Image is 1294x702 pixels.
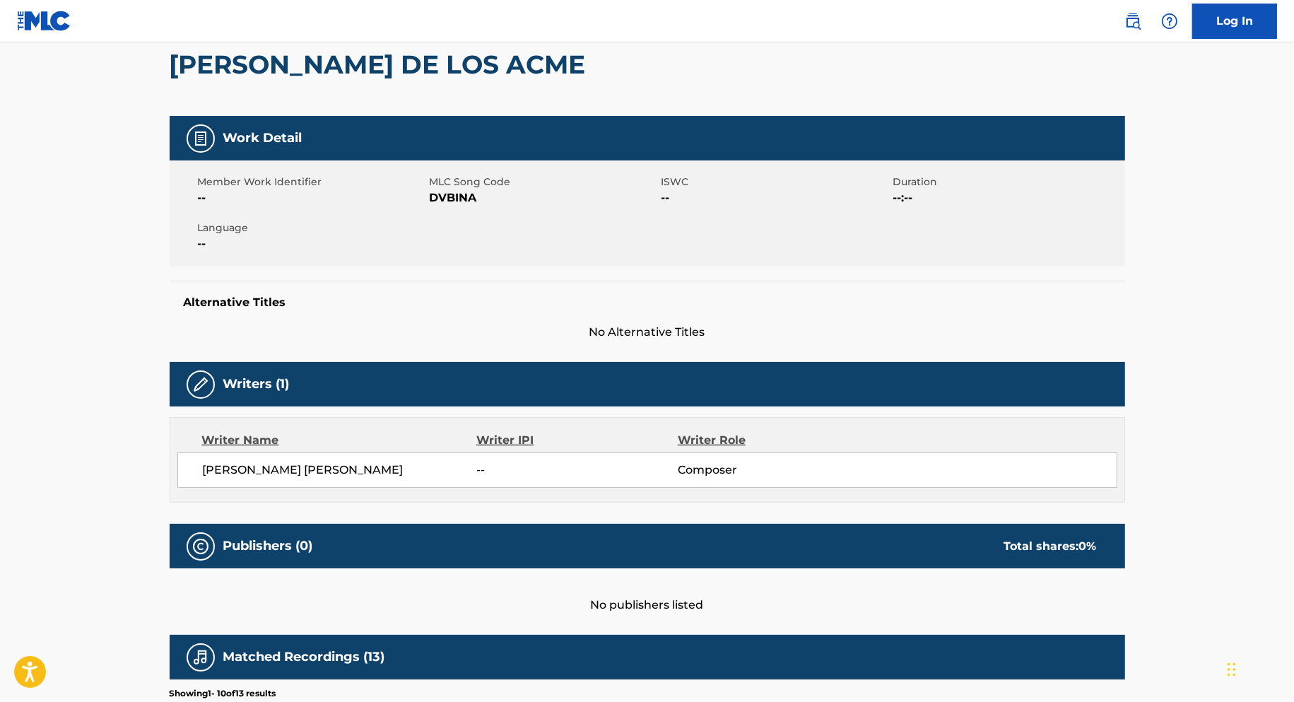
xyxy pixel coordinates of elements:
[476,432,678,449] div: Writer IPI
[184,296,1111,310] h5: Alternative Titles
[223,538,313,554] h5: Publishers (0)
[1192,4,1277,39] a: Log In
[1079,539,1097,553] span: 0 %
[202,432,477,449] div: Writer Name
[430,189,658,206] span: DVBINA
[192,649,209,666] img: Matched Recordings
[170,324,1125,341] span: No Alternative Titles
[678,462,861,479] span: Composer
[476,462,677,479] span: --
[203,462,477,479] span: [PERSON_NAME] [PERSON_NAME]
[678,432,861,449] div: Writer Role
[1223,634,1294,702] iframe: Chat Widget
[661,175,890,189] span: ISWC
[1004,538,1097,555] div: Total shares:
[223,130,302,146] h5: Work Detail
[192,130,209,147] img: Work Detail
[893,175,1122,189] span: Duration
[170,687,276,700] p: Showing 1 - 10 of 13 results
[198,221,426,235] span: Language
[170,568,1125,614] div: No publishers listed
[192,376,209,393] img: Writers
[430,175,658,189] span: MLC Song Code
[1155,7,1184,35] div: Help
[192,538,209,555] img: Publishers
[223,376,290,392] h5: Writers (1)
[198,235,426,252] span: --
[1124,13,1141,30] img: search
[170,49,593,81] h2: [PERSON_NAME] DE LOS ACME
[198,175,426,189] span: Member Work Identifier
[1228,648,1236,691] div: Drag
[223,649,385,665] h5: Matched Recordings (13)
[893,189,1122,206] span: --:--
[661,189,890,206] span: --
[17,11,71,31] img: MLC Logo
[1161,13,1178,30] img: help
[198,189,426,206] span: --
[1119,7,1147,35] a: Public Search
